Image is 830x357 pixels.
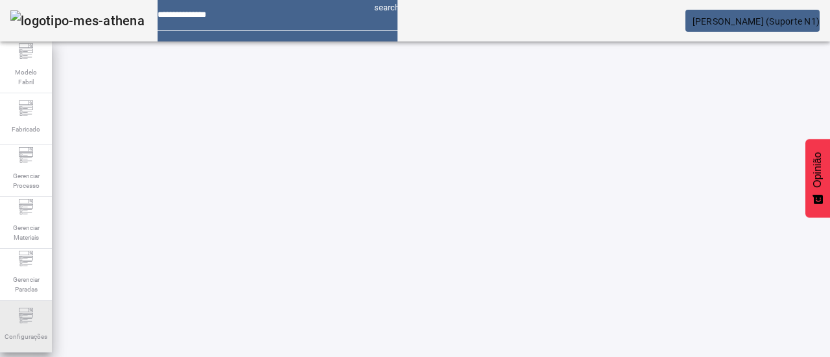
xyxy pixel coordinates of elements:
font: Configurações [5,333,47,340]
button: Feedback - Mostrar pesquisa [805,139,830,218]
font: Fabricado [12,126,40,133]
font: Gerenciar Paradas [13,276,40,293]
img: logotipo-mes-athena [10,10,145,31]
font: Opinião [812,152,823,188]
font: Gerenciar Processo [13,172,40,189]
font: Modelo Fabril [15,69,37,86]
font: [PERSON_NAME] (Suporte N1) [693,16,820,27]
font: Gerenciar Materiais [13,224,40,241]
